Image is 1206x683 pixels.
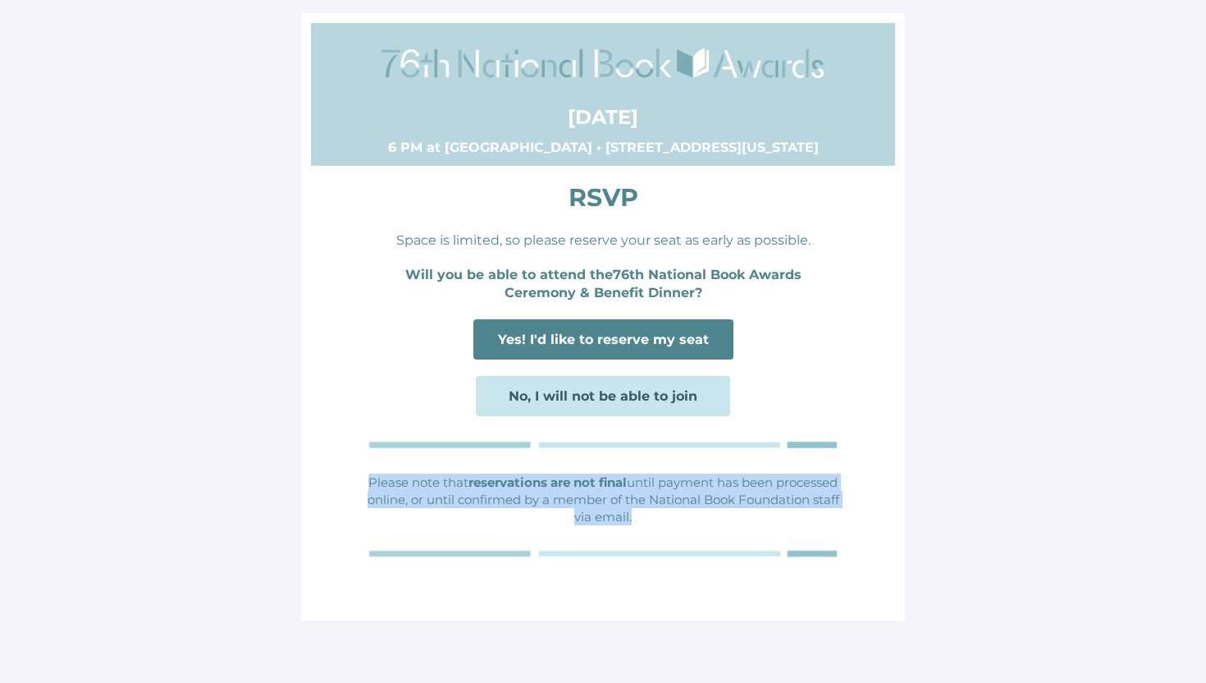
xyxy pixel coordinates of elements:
p: 6 PM at [GEOGRAPHIC_DATA] • [STREET_ADDRESS][US_STATE] [365,139,841,157]
a: Yes! I'd like to reserve my seat [473,319,733,360]
strong: [DATE] [568,105,638,129]
p: Please note that until payment has been processed online, or until confirmed by a member of the N... [365,474,841,525]
span: Yes! I'd like to reserve my seat [498,332,709,347]
span: No, I will not be able to join [509,388,697,404]
strong: 76th National Book Awards Ceremony & Benefit Dinner? [505,267,802,300]
strong: reservations are not final [468,474,627,490]
a: No, I will not be able to join [476,376,730,416]
strong: Will you be able to attend the [405,267,613,282]
p: RSVP [365,181,841,215]
p: Space is limited, so please reserve your seat as early as possible. [365,231,841,250]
